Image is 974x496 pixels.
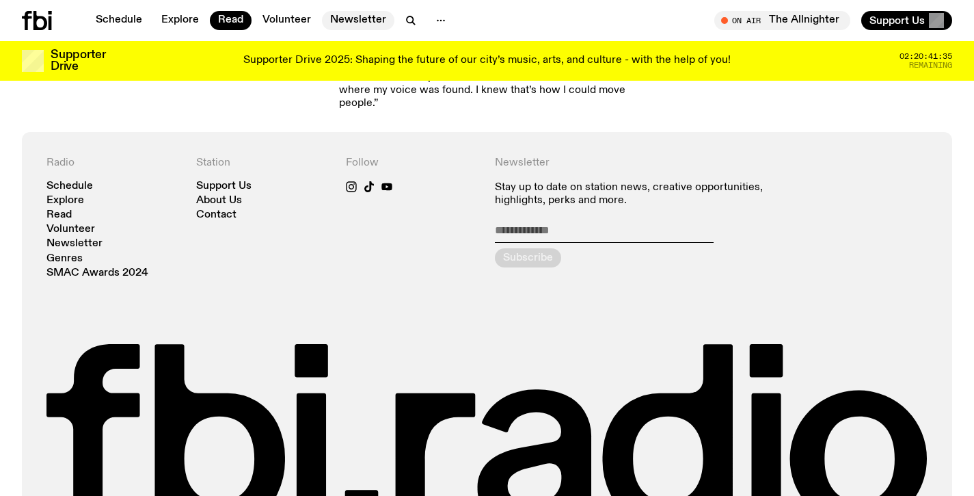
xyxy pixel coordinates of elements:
[196,181,252,192] a: Support Us
[46,157,180,170] h4: Radio
[46,268,148,278] a: SMAC Awards 2024
[495,157,778,170] h4: Newsletter
[46,181,93,192] a: Schedule
[899,53,952,60] span: 02:20:41:35
[322,11,394,30] a: Newsletter
[346,157,479,170] h4: Follow
[46,196,84,206] a: Explore
[254,11,319,30] a: Volunteer
[46,239,103,249] a: Newsletter
[196,196,242,206] a: About Us
[861,11,952,30] button: Support Us
[51,49,105,73] h3: Supporter Drive
[46,210,72,220] a: Read
[46,254,83,264] a: Genres
[87,11,150,30] a: Schedule
[243,55,731,67] p: Supporter Drive 2025: Shaping the future of our city’s music, arts, and culture - with the help o...
[153,11,207,30] a: Explore
[714,11,850,30] button: On AirThe Allnighter
[495,248,561,267] button: Subscribe
[196,157,329,170] h4: Station
[909,62,952,69] span: Remaining
[869,14,925,27] span: Support Us
[210,11,252,30] a: Read
[495,181,778,207] p: Stay up to date on station news, creative opportunities, highlights, perks and more.
[46,224,95,235] a: Volunteer
[196,210,236,220] a: Contact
